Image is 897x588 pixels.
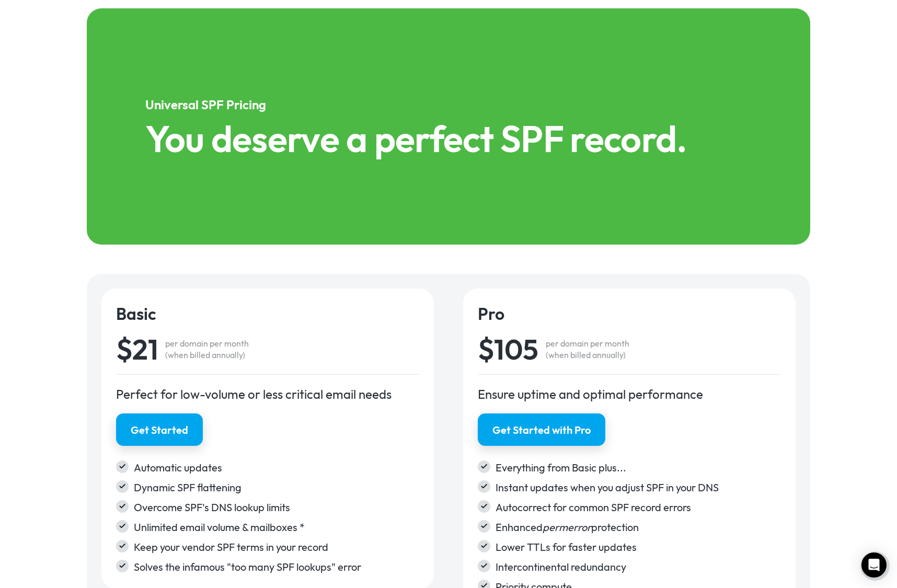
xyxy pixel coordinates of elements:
div: Autocorrect for common SPF record errors [496,500,781,515]
div: Automatic updates [134,460,419,475]
div: Unlimited email volume & mailboxes * [134,520,419,535]
h4: Pro [478,303,781,324]
em: permerror [543,521,591,534]
a: Get Started with Pro [478,413,605,446]
div: Perfect for low-volume or less critical email needs [116,386,419,402]
div: per domain per month (when billed annually) [165,338,249,361]
div: Enhanced protection [496,520,781,535]
div: Keep your vendor SPF terms in your record [134,540,419,555]
div: Dynamic SPF flattening [134,480,419,495]
div: Ensure uptime and optimal performance [478,386,781,402]
div: Everything from Basic plus... [496,460,781,475]
div: Solves the infamous "too many SPF lookups" error [134,560,419,574]
div: $21 [116,335,158,363]
div: per domain per month (when billed annually) [546,338,629,361]
a: Get Started [116,413,203,446]
div: Instant updates when you adjust SPF in your DNS [496,480,781,495]
h1: You deserve a perfect SPF record. [145,120,752,157]
div: Get Started with Pro [492,423,591,437]
div: $105 [478,335,538,363]
div: Get Started [131,423,188,437]
div: Intercontinental redundancy [496,560,781,574]
h5: Universal SPF Pricing [145,96,752,113]
div: Overcome SPF's DNS lookup limits [134,500,419,515]
div: Lower TTLs for faster updates [496,540,781,555]
h4: Basic [116,303,419,324]
div: Open Intercom Messenger [861,552,887,578]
